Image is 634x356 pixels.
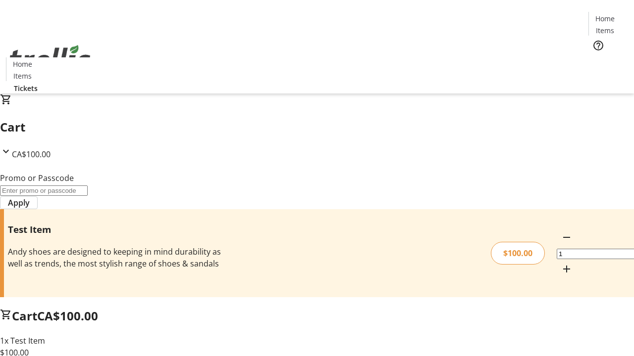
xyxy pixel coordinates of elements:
[37,308,98,324] span: CA$100.00
[595,13,615,24] span: Home
[6,71,38,81] a: Items
[13,71,32,81] span: Items
[491,242,545,265] div: $100.00
[6,59,38,69] a: Home
[557,227,577,247] button: Decrement by one
[8,246,224,269] div: Andy shoes are designed to keeping in mind durability as well as trends, the most stylish range o...
[6,83,46,93] a: Tickets
[8,222,224,236] h3: Test Item
[13,59,32,69] span: Home
[589,25,621,36] a: Items
[588,57,628,68] a: Tickets
[596,25,614,36] span: Items
[6,34,94,84] img: Orient E2E Organization anWVwFg3SF's Logo
[588,36,608,55] button: Help
[14,83,38,93] span: Tickets
[12,149,51,160] span: CA$100.00
[596,57,620,68] span: Tickets
[589,13,621,24] a: Home
[8,197,30,209] span: Apply
[557,259,577,279] button: Increment by one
